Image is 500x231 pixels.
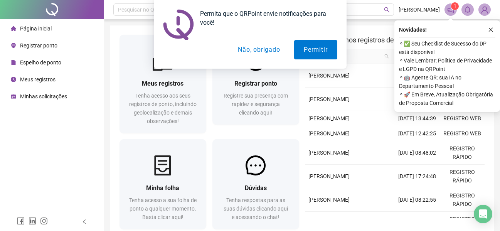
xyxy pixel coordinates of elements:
span: instagram [40,217,48,225]
td: REGISTRO WEB [440,111,485,126]
span: [PERSON_NAME] [308,173,350,179]
td: REGISTRO RÁPIDO [440,188,485,212]
td: [DATE] 13:44:39 [395,111,439,126]
span: clock-circle [11,77,16,82]
img: notification icon [163,9,194,40]
td: [DATE] 17:24:48 [395,165,439,188]
div: Open Intercom Messenger [474,205,492,223]
button: Não, obrigado [228,40,290,59]
td: [DATE] 08:22:55 [395,188,439,212]
a: Minha folhaTenha acesso a sua folha de ponto a qualquer momento. Basta clicar aqui! [120,139,206,229]
span: left [82,219,87,224]
span: Registre sua presença com rapidez e segurança clicando aqui! [224,93,288,116]
td: [DATE] 12:42:25 [395,126,439,141]
div: Permita que o QRPoint envie notificações para você! [194,9,337,27]
span: [PERSON_NAME] [308,96,350,102]
span: [PERSON_NAME] [308,115,350,121]
span: Minha folha [146,184,179,192]
span: Meus registros [20,76,56,83]
button: Permitir [294,40,337,59]
span: Meus registros [142,80,184,87]
span: Registrar ponto [234,80,277,87]
span: linkedin [29,217,36,225]
span: Dúvidas [245,184,267,192]
span: Tenha acesso aos seus registros de ponto, incluindo geolocalização e demais observações! [129,93,197,124]
span: ⚬ 🤖 Agente QR: sua IA no Departamento Pessoal [399,73,495,90]
span: schedule [11,94,16,99]
span: [PERSON_NAME] [308,73,350,79]
a: Meus registrosTenha acesso aos seus registros de ponto, incluindo geolocalização e demais observa... [120,35,206,133]
td: [DATE] 08:48:02 [395,141,439,165]
span: [PERSON_NAME] [308,150,350,156]
a: Registrar pontoRegistre sua presença com rapidez e segurança clicando aqui! [212,35,299,125]
a: DúvidasTenha respostas para as suas dúvidas clicando aqui e acessando o chat! [212,139,299,229]
span: Tenha acesso a sua folha de ponto a qualquer momento. Basta clicar aqui! [129,197,197,220]
td: REGISTRO WEB [440,126,485,141]
td: REGISTRO RÁPIDO [440,141,485,165]
span: Minhas solicitações [20,93,67,99]
td: REGISTRO RÁPIDO [440,165,485,188]
span: facebook [17,217,25,225]
span: Tenha respostas para as suas dúvidas clicando aqui e acessando o chat! [224,197,288,220]
span: ⚬ 🚀 Em Breve, Atualização Obrigatória de Proposta Comercial [399,90,495,107]
span: [PERSON_NAME] [308,130,350,137]
span: [PERSON_NAME] [308,197,350,203]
